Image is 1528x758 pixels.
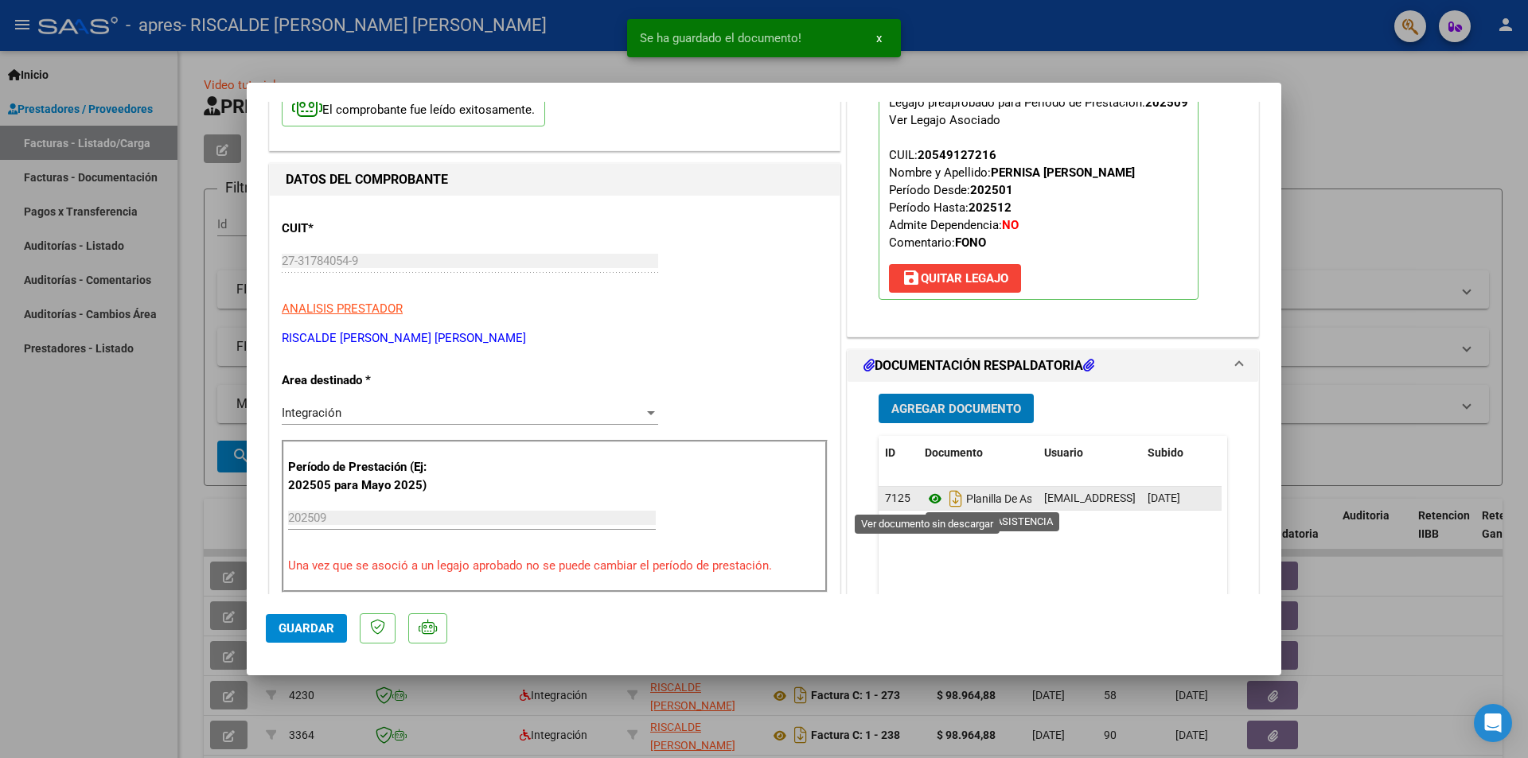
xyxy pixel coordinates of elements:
[863,356,1094,375] h1: DOCUMENTACIÓN RESPALDATORIA
[889,235,986,250] span: Comentario:
[848,350,1258,382] mat-expansion-panel-header: DOCUMENTACIÓN RESPALDATORIA
[970,183,1013,197] strong: 202501
[918,436,1038,470] datatable-header-cell: Documento
[848,382,1258,712] div: DOCUMENTACIÓN RESPALDATORIA
[1141,436,1221,470] datatable-header-cell: Subido
[282,329,828,348] p: RISCALDE [PERSON_NAME] [PERSON_NAME]
[902,268,921,287] mat-icon: save
[863,24,895,52] button: x
[282,87,545,126] p: El comprobante fue leído exitosamente.
[1002,218,1019,232] strong: NO
[885,492,910,504] span: 7125
[969,200,1012,215] strong: 202512
[282,371,446,390] p: Area destinado *
[282,406,341,420] span: Integración
[288,557,821,575] p: Una vez que se asoció a un legajo aprobado no se puede cambiar el período de prestación.
[876,31,882,45] span: x
[848,64,1258,336] div: PREAPROBACIÓN PARA INTEGRACION
[889,148,1135,250] span: CUIL: Nombre y Apellido: Período Desde: Período Hasta: Admite Dependencia:
[288,458,448,494] p: Período de Prestación (Ej: 202505 para Mayo 2025)
[945,486,966,511] i: Descargar documento
[991,165,1135,180] strong: PERNISA [PERSON_NAME]
[925,446,983,459] span: Documento
[955,235,986,250] strong: FONO
[925,492,1070,505] span: Planilla De Asistencia
[282,220,446,238] p: CUIT
[1148,492,1180,504] span: [DATE]
[889,111,1000,129] div: Ver Legajo Asociado
[879,394,1034,423] button: Agregar Documento
[279,621,334,636] span: Guardar
[640,30,801,46] span: Se ha guardado el documento!
[902,271,1008,286] span: Quitar Legajo
[1148,446,1183,459] span: Subido
[879,436,918,470] datatable-header-cell: ID
[266,614,347,643] button: Guardar
[1145,95,1188,110] strong: 202509
[918,146,996,164] div: 20549127216
[1221,436,1300,470] datatable-header-cell: Acción
[286,172,448,187] strong: DATOS DEL COMPROBANTE
[1044,492,1445,504] span: [EMAIL_ADDRESS][DOMAIN_NAME] - [PERSON_NAME] [PERSON_NAME] Riscalde
[282,301,403,316] span: ANALISIS PRESTADOR
[1038,436,1141,470] datatable-header-cell: Usuario
[1474,704,1512,742] div: Open Intercom Messenger
[885,446,895,459] span: ID
[889,264,1021,293] button: Quitar Legajo
[879,88,1199,300] p: Legajo preaprobado para Período de Prestación:
[1044,446,1083,459] span: Usuario
[891,402,1021,416] span: Agregar Documento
